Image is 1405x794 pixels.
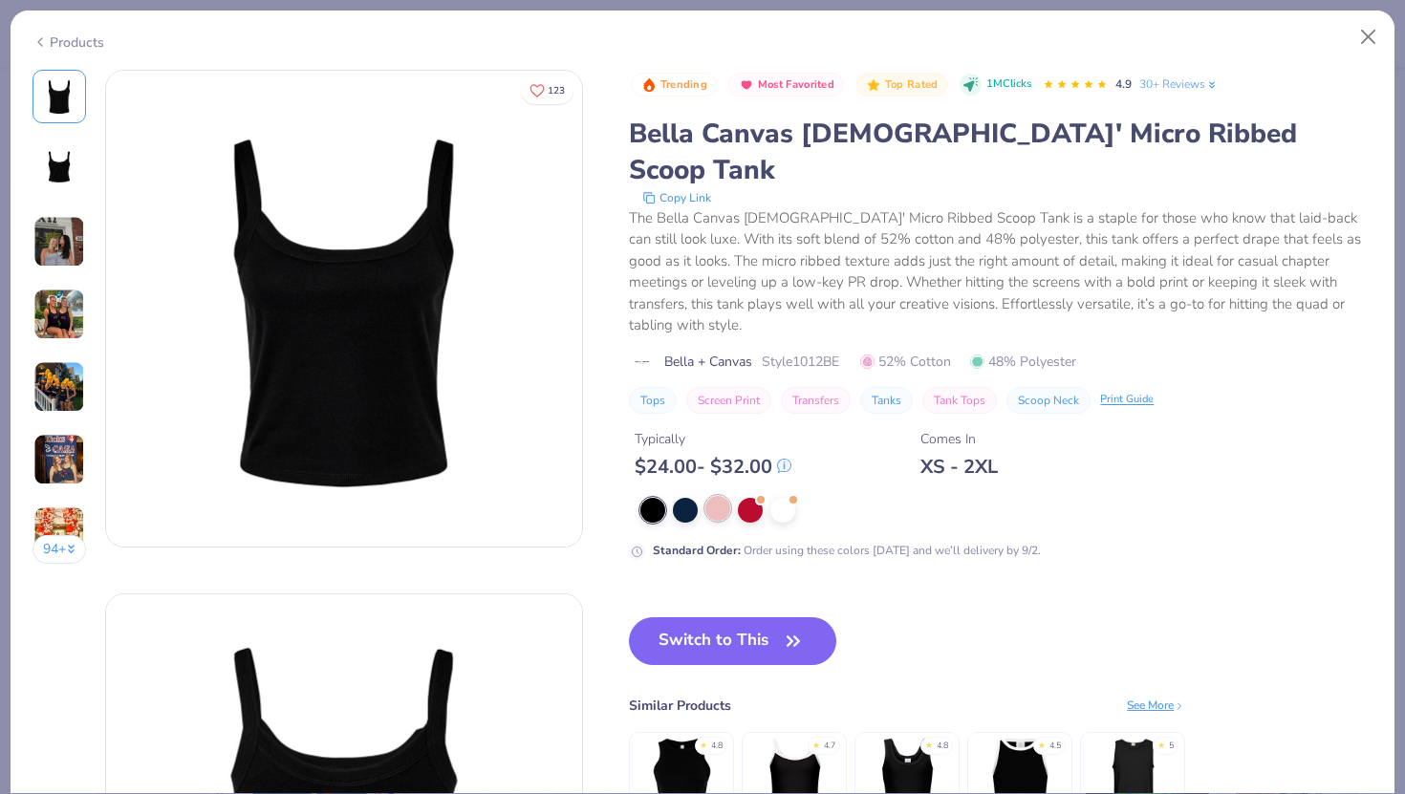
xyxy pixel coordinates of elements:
img: Trending sort [641,77,657,93]
img: Most Favorited sort [739,77,754,93]
button: Switch to This [629,617,836,665]
button: Screen Print [686,387,771,414]
img: Top Rated sort [866,77,881,93]
button: Close [1351,19,1387,55]
img: User generated content [33,434,85,485]
strong: Standard Order : [653,543,741,558]
button: Transfers [781,387,851,414]
div: ★ [812,740,820,747]
button: Tanks [860,387,913,414]
button: Badge Button [631,73,717,97]
div: ★ [1038,740,1046,747]
img: User generated content [33,216,85,268]
button: Like [521,76,573,104]
button: Badge Button [855,73,947,97]
div: Print Guide [1100,392,1154,408]
div: ★ [925,740,933,747]
button: Badge Button [728,73,844,97]
a: 30+ Reviews [1139,75,1219,93]
div: 4.5 [1049,740,1061,753]
div: Similar Products [629,696,731,716]
div: 5 [1169,740,1174,753]
span: Style 1012BE [762,352,839,372]
div: 4.8 [937,740,948,753]
img: brand logo [629,354,655,370]
img: Back [36,146,82,192]
div: See More [1127,697,1185,714]
div: Comes In [920,429,998,449]
img: Front [36,74,82,119]
span: Bella + Canvas [664,352,752,372]
div: Bella Canvas [DEMOGRAPHIC_DATA]' Micro Ribbed Scoop Tank [629,116,1373,188]
img: User generated content [33,506,85,558]
span: Trending [660,79,707,90]
span: 48% Polyester [970,352,1076,372]
div: 4.9 Stars [1043,70,1108,100]
button: copy to clipboard [637,188,717,207]
span: 52% Cotton [860,352,951,372]
div: Order using these colors [DATE] and we’ll delivery by 9/2. [653,542,1041,559]
div: Products [32,32,104,53]
span: Most Favorited [758,79,834,90]
div: The Bella Canvas [DEMOGRAPHIC_DATA]' Micro Ribbed Scoop Tank is a staple for those who know that ... [629,207,1373,336]
button: Tops [629,387,677,414]
div: 4.8 [711,740,723,753]
span: 123 [548,86,565,96]
button: 94+ [32,535,87,564]
div: $ 24.00 - $ 32.00 [635,455,791,479]
img: User generated content [33,289,85,340]
img: User generated content [33,361,85,413]
img: Front [106,71,582,547]
button: Scoop Neck [1006,387,1091,414]
span: Top Rated [885,79,939,90]
div: 4.7 [824,740,835,753]
div: ★ [700,740,707,747]
button: Tank Tops [922,387,997,414]
span: 1M Clicks [986,76,1031,93]
div: ★ [1157,740,1165,747]
span: 4.9 [1115,76,1132,92]
div: Typically [635,429,791,449]
div: XS - 2XL [920,455,998,479]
